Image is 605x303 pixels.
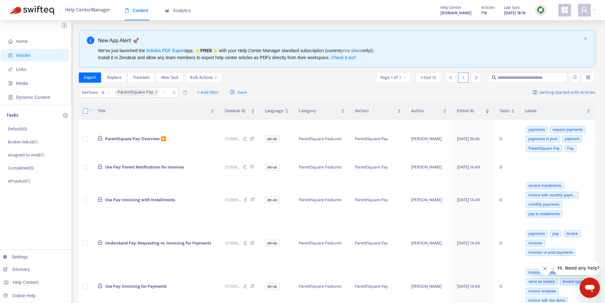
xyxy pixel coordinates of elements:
[63,113,68,118] span: plus-circle
[457,239,480,247] span: [DATE] 14:49
[230,90,235,94] span: save
[406,159,452,176] td: [PERSON_NAME]
[294,176,350,224] td: ParentSquare Features
[10,6,54,15] img: Swifteq
[526,145,562,152] span: ParentSquare Pay
[87,37,94,44] span: info-circle
[79,72,101,83] button: Export
[214,76,217,79] span: down
[504,10,526,17] strong: [DATE] 18:16
[265,164,280,171] span: en-us
[457,196,480,203] span: [DATE] 14:49
[16,53,31,58] span: Articles
[526,192,579,199] span: invoice with monthly paym...
[539,89,595,96] span: Getting started with Articles
[225,87,252,98] button: saveSave
[474,75,478,80] span: right
[8,165,34,171] p: Completed ( 0 )
[98,107,209,114] span: Title
[115,89,159,96] span: ParentSquare Pay
[440,4,461,11] span: Help Center
[406,120,452,159] td: [PERSON_NAME]
[350,176,406,224] td: ParentSquare Pay
[16,67,26,72] span: Links
[125,8,129,13] span: book
[8,53,13,58] span: account-book
[526,249,575,256] span: invoices vs post payments
[225,240,241,247] span: 351906 ...
[411,107,442,114] span: Author
[79,88,99,97] span: Section :
[260,102,294,120] th: Language
[481,4,494,11] span: Articles
[494,159,520,176] td: 0
[3,254,28,259] a: Settings
[564,230,581,237] span: invoice
[197,89,219,96] span: + Add filter
[65,4,110,16] span: Help Center Manager
[533,90,538,95] img: image-link
[457,283,480,290] span: [DATE] 14:48
[225,164,240,171] span: 351956 ...
[8,39,13,44] span: home
[526,201,562,208] span: monthly payments
[3,293,36,298] a: Online Help
[458,72,468,83] div: 1
[146,48,185,53] a: Articles PDF Export
[161,74,179,81] span: New Task
[133,74,150,81] span: Translate
[584,37,588,40] span: close
[457,135,479,142] span: [DATE] 16:46
[225,196,241,203] span: 353699 ...
[265,240,280,247] span: en-us
[550,230,561,237] span: pay
[526,182,564,189] span: invoice installments
[220,102,260,120] th: Zendesk ID
[406,176,452,224] td: [PERSON_NAME]
[230,89,247,96] span: Save
[107,74,121,81] span: Replace
[92,102,220,120] th: Title
[554,261,600,275] iframe: Message from company
[265,283,280,290] span: en-us
[225,283,241,290] span: 351920 ...
[494,102,520,120] th: Tasks
[526,269,545,276] span: invoices
[98,47,581,61] div: We've just launched the app, ⭐ ⭐️ with your Help Center Manager standard subscription (current on...
[539,262,551,275] iframe: Close message
[8,152,44,158] p: Assigned to me ( 87 )
[584,37,588,41] button: close
[492,75,496,80] span: search
[580,278,600,298] iframe: Button to launch messaging window
[560,278,585,285] span: invoice type
[299,107,340,114] span: Category
[526,126,547,133] span: payments
[526,278,557,285] span: send an invoice
[440,10,472,17] strong: [DOMAIN_NAME]
[265,107,283,114] span: Language
[294,120,350,159] td: ParentSquare Features
[105,196,175,203] span: Use Pay: Invoicing with Installments
[565,145,576,152] span: Pay
[406,102,452,120] th: Author
[265,196,280,203] span: en-us
[8,95,13,100] span: container
[526,288,559,295] span: invoice template
[105,163,184,171] span: Use Pay: Parent Notifications for Invoices
[98,136,103,141] span: lock
[225,107,250,114] span: Zendesk ID
[3,267,30,272] a: Glossary
[98,283,103,288] span: lock
[561,6,568,14] span: appstore
[8,81,13,86] span: file-image
[449,75,453,80] span: left
[581,6,588,14] span: user
[457,163,480,171] span: [DATE] 14:49
[525,107,585,114] span: Labels
[16,95,50,100] span: Dynamic Content
[526,210,562,217] span: pay in installments
[526,135,560,142] span: payments in post
[156,72,184,83] button: New Task
[105,283,167,290] span: Use Pay: Invoicing for Payments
